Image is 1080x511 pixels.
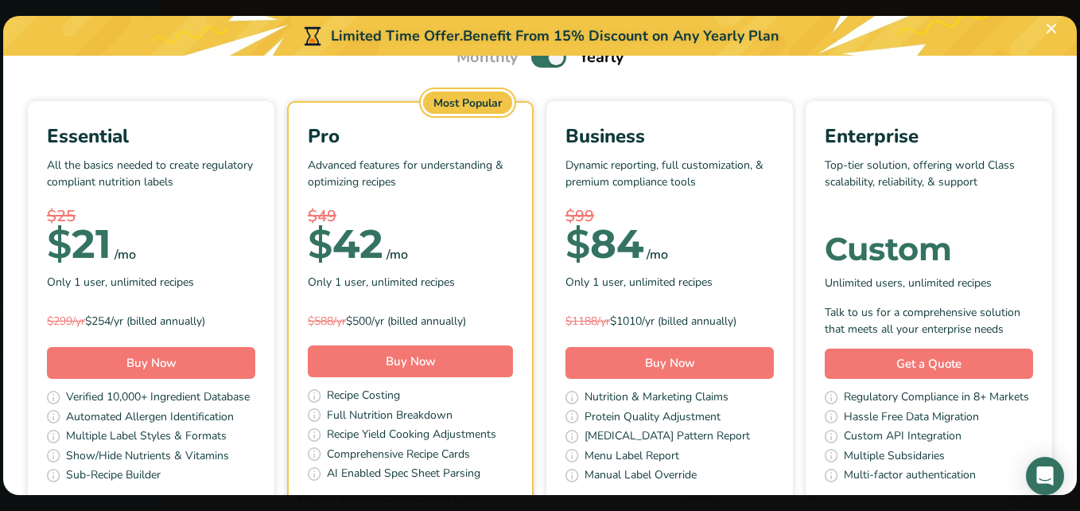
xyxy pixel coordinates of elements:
span: Verified 10,000+ Ingredient Database [66,388,250,408]
p: All the basics needed to create regulatory compliant nutrition labels [47,157,255,205]
span: $299/yr [47,314,85,329]
span: Protein Quality Adjustment [585,408,721,428]
span: Menu Label Report [585,447,679,467]
div: Essential [47,122,255,150]
span: Unlimited users, unlimited recipes [825,275,992,291]
span: Buy Now [386,353,436,369]
button: Buy Now [47,347,255,379]
span: Hassle Free Data Migration [844,408,979,428]
span: Only 1 user, unlimited recipes [308,274,455,291]
span: Multi-factor authentication [844,466,976,486]
div: $25 [47,205,255,228]
div: Business [565,122,774,150]
button: Buy Now [565,347,774,379]
div: 42 [308,228,383,260]
span: Recipe Yield Cooking Adjustments [327,426,496,446]
p: Advanced features for understanding & optimizing recipes [308,157,513,205]
span: [MEDICAL_DATA] Pattern Report [585,427,750,447]
span: Buy Now [645,355,695,371]
div: Custom [825,233,1033,265]
span: AI Enabled Spec Sheet Parsing [327,465,480,485]
a: Get a Quote [825,349,1033,380]
span: Only 1 user, unlimited recipes [565,274,713,291]
span: Automated Allergen Identification [66,408,234,428]
span: $1188/yr [565,314,610,329]
div: /mo [387,245,408,264]
span: $ [308,220,332,268]
div: Enterprise [825,122,1033,150]
div: $500/yr (billed annually) [308,313,513,330]
div: /mo [647,245,668,264]
span: Sub-Recipe Builder [66,466,161,486]
p: Top-tier solution, offering world Class scalability, reliability, & support [825,157,1033,205]
span: Custom API Integration [844,427,962,447]
div: $1010/yr (billed annually) [565,313,774,330]
div: $99 [565,205,774,228]
span: Multiple Subsidaries [844,447,945,467]
span: Only 1 user, unlimited recipes [47,274,194,291]
span: $588/yr [308,314,346,329]
span: Comprehensive Recipe Cards [327,446,470,466]
span: Yearly [579,45,624,69]
div: /mo [115,245,136,264]
span: Full Nutrition Breakdown [327,407,453,427]
a: See All Features [289,494,532,509]
p: Dynamic reporting, full customization, & premium compliance tools [565,157,774,205]
span: Manual Label Override [585,466,697,486]
span: Regulatory Compliance in 8+ Markets [844,388,1029,408]
span: $ [47,220,72,268]
div: Open Intercom Messenger [1026,457,1064,495]
div: Most Popular [423,92,512,114]
div: $254/yr (billed annually) [47,313,255,330]
span: Buy Now [126,355,177,371]
span: Get a Quote [896,355,962,373]
span: $ [565,220,590,268]
div: $49 [308,205,513,228]
span: Recipe Costing [327,387,400,407]
button: Buy Now [308,345,513,377]
div: 84 [565,228,643,260]
span: Multiple Label Styles & Formats [66,427,227,447]
span: Show/Hide Nutrients & Vitamins [66,447,229,467]
div: Pro [308,122,513,150]
span: Monthly [456,45,519,69]
span: Nutrition & Marketing Claims [585,388,728,408]
div: 21 [47,228,111,260]
div: Talk to us for a comprehensive solution that meets all your enterprise needs [825,304,1033,337]
div: Limited Time Offer. [3,16,1077,56]
div: Benefit From 15% Discount on Any Yearly Plan [463,25,779,47]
